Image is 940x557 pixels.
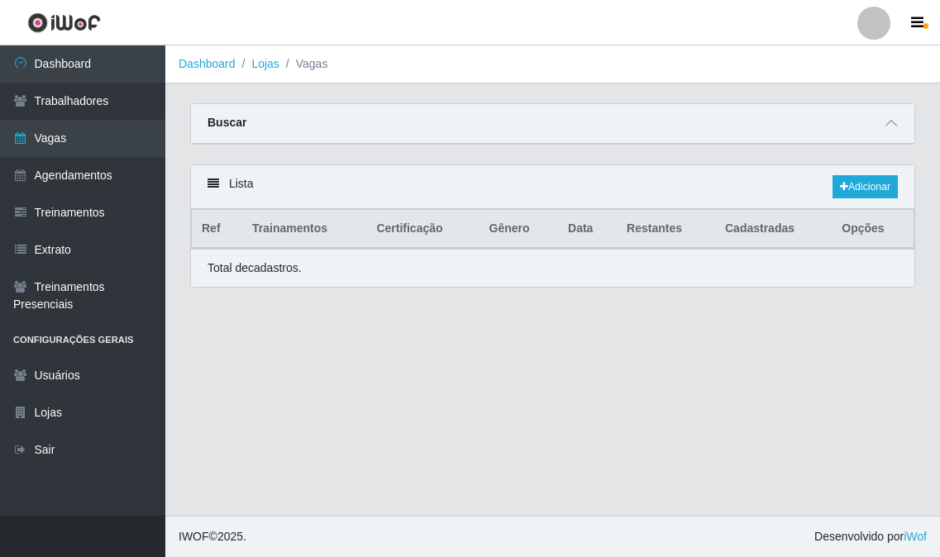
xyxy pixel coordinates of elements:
span: IWOF [179,530,209,543]
strong: Buscar [208,116,246,129]
th: Data [558,210,617,249]
th: Opções [832,210,914,249]
img: CoreUI Logo [27,12,101,33]
th: Trainamentos [242,210,366,249]
span: © 2025 . [179,528,246,545]
div: Lista [191,165,914,209]
th: Ref [192,210,243,249]
span: Desenvolvido por [814,528,927,545]
a: Dashboard [179,57,236,70]
th: Restantes [617,210,715,249]
a: Lojas [251,57,279,70]
li: Vagas [279,55,328,73]
a: iWof [904,530,927,543]
th: Cadastradas [715,210,832,249]
a: Adicionar [833,175,898,198]
p: Total de cadastros. [208,259,302,277]
nav: breadcrumb [165,45,940,83]
th: Gênero [480,210,558,249]
th: Certificação [366,210,479,249]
